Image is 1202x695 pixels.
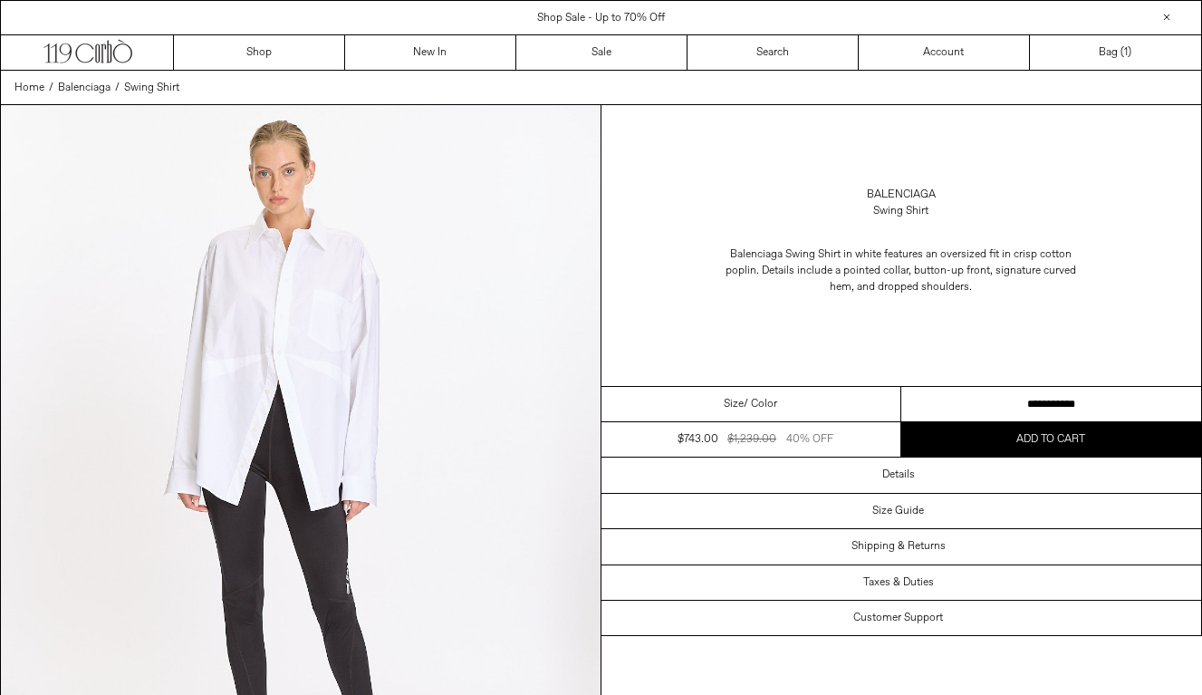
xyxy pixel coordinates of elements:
a: Balenciaga [867,187,936,203]
h3: Shipping & Returns [851,540,946,553]
span: / [115,80,120,96]
a: New In [345,35,516,70]
a: Sale [516,35,688,70]
div: $1,239.00 [727,431,776,448]
span: / [49,80,53,96]
span: Swing Shirt [124,81,179,95]
a: Balenciaga [58,80,111,96]
span: / Color [744,396,777,412]
a: Shop Sale - Up to 70% Off [537,11,665,25]
h3: Size Guide [872,505,924,517]
a: Account [859,35,1030,70]
div: Swing Shirt [873,203,928,219]
div: $743.00 [678,431,718,448]
h3: Details [882,468,915,481]
a: Search [688,35,859,70]
span: 1 [1124,45,1128,60]
span: Add to cart [1016,432,1085,447]
span: Balenciaga [58,81,111,95]
a: Shop [174,35,345,70]
button: Add to cart [901,422,1201,457]
p: Balenciaga Swing Shirt in white features an oversized fit in crisp cotton poplin. Details include... [720,237,1082,304]
span: Size [724,396,744,412]
div: 40% OFF [786,431,833,448]
a: Bag () [1030,35,1201,70]
span: ) [1124,44,1131,61]
span: Home [14,81,44,95]
a: Home [14,80,44,96]
a: Swing Shirt [124,80,179,96]
h3: Customer Support [853,612,943,624]
h3: Taxes & Duties [863,576,934,589]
